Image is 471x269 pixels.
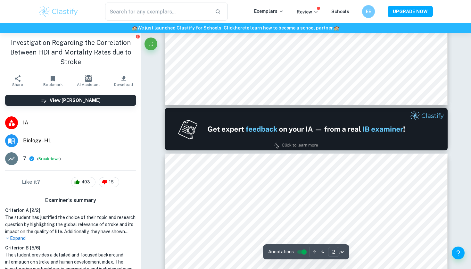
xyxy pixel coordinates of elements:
[5,38,136,67] h1: Investigation Regarding the Correlation Between HDI and Mortality Rates due to Stroke
[1,24,470,31] h6: We just launched Clastify for Schools. Click to learn how to become a school partner.
[78,179,94,185] span: 493
[77,82,100,87] span: AI Assistant
[452,247,465,259] button: Help and Feedback
[71,72,106,90] button: AI Assistant
[388,6,433,17] button: UPGRADE NOW
[334,25,339,30] span: 🏫
[235,25,245,30] a: here
[38,156,60,162] button: Breakdown
[71,177,95,187] div: 493
[43,82,63,87] span: Bookmark
[362,5,375,18] button: EE
[114,82,133,87] span: Download
[23,137,136,145] span: Biology - HL
[135,34,140,39] button: Report issue
[297,8,318,15] p: Review
[12,82,23,87] span: Share
[339,249,344,255] span: / 12
[85,75,92,82] img: AI Assistant
[3,197,139,204] h6: Examiner's summary
[145,38,157,50] button: Fullscreen
[5,95,136,106] button: View [PERSON_NAME]
[23,155,26,163] p: 7
[132,25,137,30] span: 🏫
[23,119,136,127] span: IA
[5,207,136,214] h6: Criterion A [ 2 / 2 ]:
[37,156,61,162] span: ( )
[106,72,141,90] button: Download
[165,108,448,150] img: Ad
[35,72,70,90] button: Bookmark
[22,178,40,186] h6: Like it?
[105,179,117,185] span: 15
[50,97,101,104] h6: View [PERSON_NAME]
[268,248,294,255] span: Annotations
[365,8,372,15] h6: EE
[5,214,136,235] h1: The student has justified the choice of their topic and research question by highlighting the glo...
[5,244,136,251] h6: Criterion B [ 5 / 6 ]:
[38,5,79,18] img: Clastify logo
[5,235,136,242] p: Expand
[331,9,349,14] a: Schools
[105,3,210,21] input: Search for any exemplars...
[99,177,119,187] div: 15
[254,8,284,15] p: Exemplars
